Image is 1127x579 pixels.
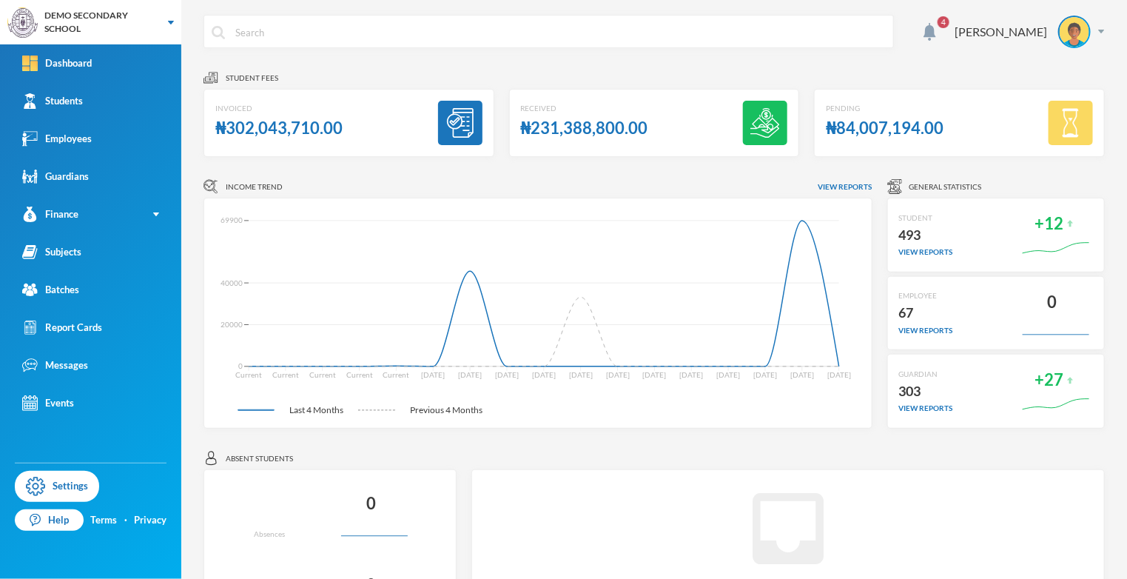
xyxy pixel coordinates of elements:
[899,301,953,325] div: 67
[124,513,127,528] div: ·
[899,403,953,414] div: view reports
[15,471,99,502] a: Settings
[741,481,835,576] i: inbox
[521,114,648,143] div: ₦231,388,800.00
[275,404,358,417] span: Last 4 Months
[938,16,949,28] span: 4
[215,114,343,143] div: ₦302,043,710.00
[814,89,1105,157] a: Pending₦84,007,194.00
[826,114,943,143] div: ₦84,007,194.00
[909,181,982,193] span: General Statistics
[235,370,262,379] tspan: Current
[1035,210,1063,238] div: +12
[309,370,336,379] tspan: Current
[899,369,953,380] div: GUARDIAN
[532,370,556,379] tspan: [DATE]
[716,370,740,379] tspan: [DATE]
[22,207,78,222] div: Finance
[44,9,153,36] div: DEMO SECONDARY SCHOOL
[899,224,953,247] div: 493
[395,404,497,417] span: Previous 4 Months
[955,23,1047,41] div: [PERSON_NAME]
[238,362,243,371] tspan: 0
[22,282,79,298] div: Batches
[22,56,92,71] div: Dashboard
[1060,17,1089,47] img: STUDENT
[606,370,630,379] tspan: [DATE]
[134,513,166,528] a: Privacy
[22,320,102,335] div: Report Cards
[521,103,648,114] div: Received
[221,320,243,329] tspan: 20000
[272,370,299,379] tspan: Current
[827,370,851,379] tspan: [DATE]
[22,244,81,260] div: Subjects
[899,212,953,224] div: STUDENT
[569,370,593,379] tspan: [DATE]
[226,73,278,84] span: Student fees
[899,325,953,336] div: view reports
[495,370,519,379] tspan: [DATE]
[221,278,243,287] tspan: 40000
[254,529,285,540] div: Absences
[22,169,89,184] div: Guardians
[22,395,74,411] div: Events
[790,370,814,379] tspan: [DATE]
[215,103,343,114] div: Invoiced
[643,370,667,379] tspan: [DATE]
[212,26,225,39] img: search
[234,16,886,49] input: Search
[818,181,872,193] span: View reports
[899,247,953,258] div: view reports
[366,489,376,518] div: 0
[22,93,83,109] div: Students
[15,509,84,532] a: Help
[458,370,482,379] tspan: [DATE]
[383,370,410,379] tspan: Current
[680,370,704,379] tspan: [DATE]
[899,380,953,404] div: 303
[203,89,494,157] a: Invoiced₦302,043,710.00
[1048,288,1057,317] div: 0
[8,8,38,38] img: logo
[90,513,117,528] a: Terms
[22,358,88,373] div: Messages
[1035,366,1063,395] div: +27
[221,216,243,225] tspan: 69900
[753,370,777,379] tspan: [DATE]
[826,103,943,114] div: Pending
[421,370,445,379] tspan: [DATE]
[226,181,283,193] span: Income Trend
[226,453,293,464] span: Absent students
[899,290,953,301] div: EMPLOYEE
[22,131,92,147] div: Employees
[346,370,373,379] tspan: Current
